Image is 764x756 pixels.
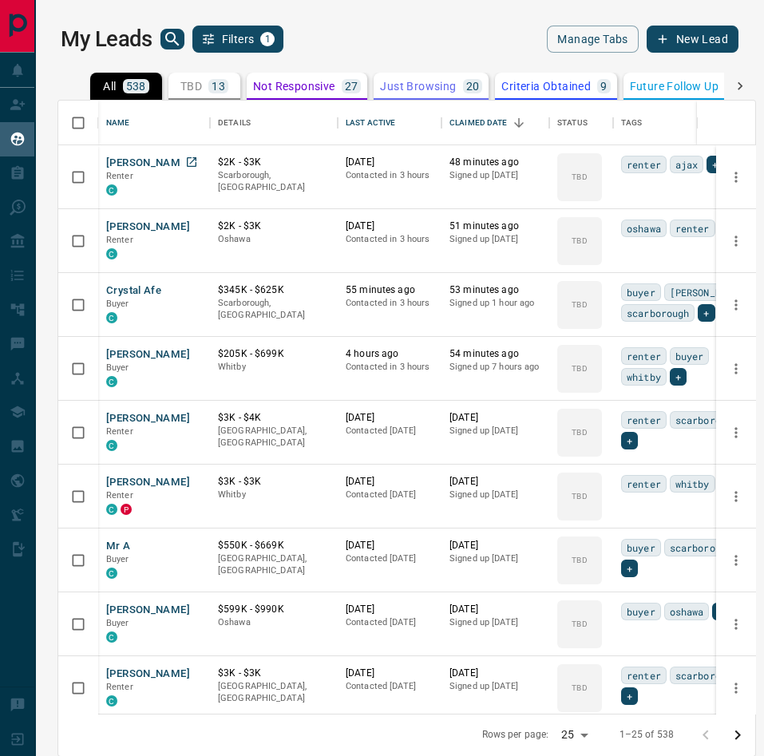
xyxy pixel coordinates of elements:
[346,603,433,616] p: [DATE]
[627,305,689,321] span: scarborough
[572,554,587,566] p: TBD
[675,220,710,236] span: renter
[627,433,632,449] span: +
[380,81,456,92] p: Just Browsing
[106,426,133,437] span: Renter
[724,676,748,700] button: more
[724,548,748,572] button: more
[346,283,433,297] p: 55 minutes ago
[449,475,541,489] p: [DATE]
[218,667,330,680] p: $3K - $3K
[441,101,549,145] div: Claimed Date
[572,618,587,630] p: TBD
[106,299,129,309] span: Buyer
[212,81,225,92] p: 13
[218,616,330,629] p: Oshawa
[449,156,541,169] p: 48 minutes ago
[106,618,129,628] span: Buyer
[106,220,190,235] button: [PERSON_NAME]
[218,539,330,552] p: $550K - $669K
[449,667,541,680] p: [DATE]
[675,667,738,683] span: scarborough
[346,552,433,565] p: Contacted [DATE]
[724,229,748,253] button: more
[712,156,718,172] span: +
[218,552,330,577] p: [GEOGRAPHIC_DATA], [GEOGRAPHIC_DATA]
[621,560,638,577] div: +
[346,169,433,182] p: Contacted in 3 hours
[703,305,709,321] span: +
[210,101,338,145] div: Details
[724,421,748,445] button: more
[346,539,433,552] p: [DATE]
[218,680,330,705] p: [GEOGRAPHIC_DATA], [GEOGRAPHIC_DATA]
[647,26,738,53] button: New Lead
[508,112,530,134] button: Sort
[449,425,541,437] p: Signed up [DATE]
[572,235,587,247] p: TBD
[106,554,129,564] span: Buyer
[218,489,330,501] p: Whitby
[346,361,433,374] p: Contacted in 3 hours
[724,612,748,636] button: more
[106,631,117,643] div: condos.ca
[572,171,587,183] p: TBD
[106,667,190,682] button: [PERSON_NAME]
[218,425,330,449] p: [GEOGRAPHIC_DATA], [GEOGRAPHIC_DATA]
[218,411,330,425] p: $3K - $4K
[218,156,330,169] p: $2K - $3K
[106,603,190,618] button: [PERSON_NAME]
[449,539,541,552] p: [DATE]
[449,552,541,565] p: Signed up [DATE]
[346,101,395,145] div: Last Active
[218,233,330,246] p: Oshawa
[346,297,433,310] p: Contacted in 3 hours
[106,235,133,245] span: Renter
[675,369,681,385] span: +
[218,283,330,297] p: $345K - $625K
[346,220,433,233] p: [DATE]
[449,347,541,361] p: 54 minutes ago
[724,357,748,381] button: more
[262,34,273,45] span: 1
[61,26,152,52] h1: My Leads
[572,682,587,694] p: TBD
[160,29,184,49] button: search button
[192,26,284,53] button: Filters1
[346,347,433,361] p: 4 hours ago
[218,603,330,616] p: $599K - $990K
[103,81,116,92] p: All
[698,304,715,322] div: +
[218,347,330,361] p: $205K - $699K
[621,101,643,145] div: Tags
[106,362,129,373] span: Buyer
[126,81,146,92] p: 538
[449,411,541,425] p: [DATE]
[346,411,433,425] p: [DATE]
[106,440,117,451] div: condos.ca
[724,293,748,317] button: more
[98,101,210,145] div: Name
[675,412,738,428] span: scarborough
[670,284,744,300] span: [PERSON_NAME]
[670,604,704,619] span: oshawa
[253,81,335,92] p: Not Responsive
[620,728,674,742] p: 1–25 of 538
[346,156,433,169] p: [DATE]
[106,171,133,181] span: Renter
[181,152,202,172] a: Open in New Tab
[449,220,541,233] p: 51 minutes ago
[218,475,330,489] p: $3K - $3K
[670,540,732,556] span: scarborough
[627,284,655,300] span: buyer
[121,504,132,515] div: property.ca
[600,81,607,92] p: 9
[627,667,661,683] span: renter
[106,347,190,362] button: [PERSON_NAME]
[724,485,748,509] button: more
[106,568,117,579] div: condos.ca
[449,489,541,501] p: Signed up [DATE]
[218,101,251,145] div: Details
[346,233,433,246] p: Contacted in 3 hours
[675,348,704,364] span: buyer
